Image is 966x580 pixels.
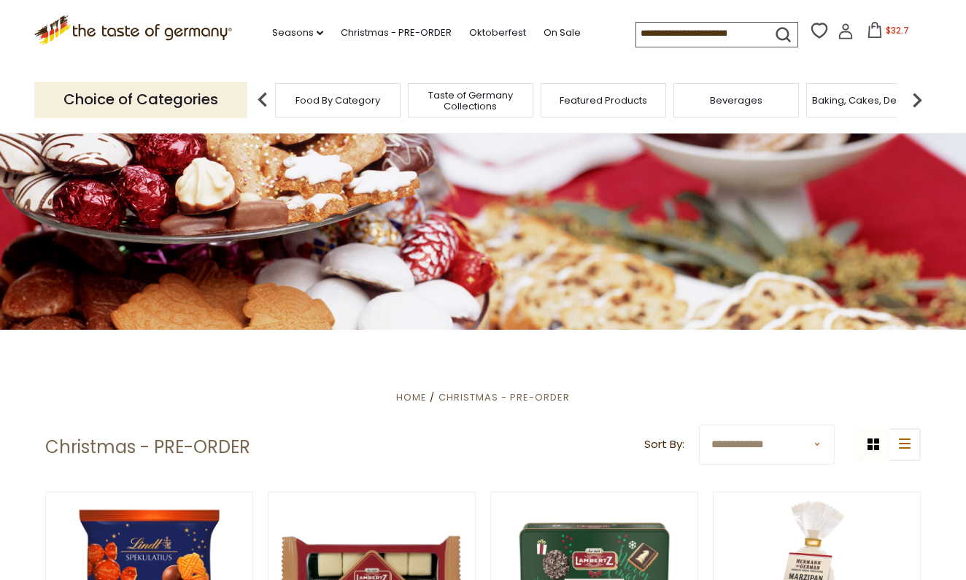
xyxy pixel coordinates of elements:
[886,24,909,36] span: $32.7
[903,85,932,115] img: next arrow
[469,25,526,41] a: Oktoberfest
[272,25,323,41] a: Seasons
[438,390,570,404] a: Christmas - PRE-ORDER
[248,85,277,115] img: previous arrow
[857,22,919,44] button: $32.7
[560,95,647,106] a: Featured Products
[45,436,250,458] h1: Christmas - PRE-ORDER
[341,25,452,41] a: Christmas - PRE-ORDER
[644,436,684,454] label: Sort By:
[812,95,925,106] a: Baking, Cakes, Desserts
[544,25,581,41] a: On Sale
[396,390,427,404] a: Home
[710,95,762,106] a: Beverages
[295,95,380,106] a: Food By Category
[412,90,529,112] a: Taste of Germany Collections
[34,82,247,117] p: Choice of Categories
